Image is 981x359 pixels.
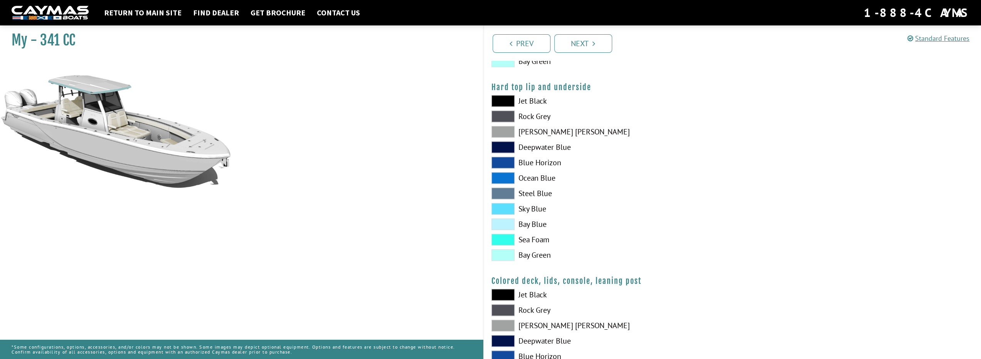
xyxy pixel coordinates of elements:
a: Get Brochure [247,8,309,18]
label: [PERSON_NAME] [PERSON_NAME] [491,320,725,331]
label: [PERSON_NAME] [PERSON_NAME] [491,126,725,138]
label: Bay Green [491,55,725,67]
h4: Hard top lip and underside [491,82,974,92]
label: Deepwater Blue [491,141,725,153]
label: Bay Green [491,249,725,261]
img: white-logo-c9c8dbefe5ff5ceceb0f0178aa75bf4bb51f6bca0971e226c86eb53dfe498488.png [12,6,89,20]
h1: My - 341 CC [12,32,464,49]
label: Bay Blue [491,218,725,230]
label: Blue Horizon [491,157,725,168]
div: 1-888-4CAYMAS [864,4,969,21]
label: Jet Black [491,95,725,107]
label: Jet Black [491,289,725,300]
label: Deepwater Blue [491,335,725,347]
label: Steel Blue [491,188,725,199]
a: Prev [493,34,550,53]
label: Ocean Blue [491,172,725,184]
label: Rock Grey [491,304,725,316]
a: Find Dealer [189,8,243,18]
p: *Some configurations, options, accessories, and/or colors may not be shown. Some images may depic... [12,341,471,358]
a: Contact Us [313,8,364,18]
h4: Colored deck, lids, console, leaning post [491,276,974,286]
a: Return to main site [100,8,185,18]
a: Standard Features [907,34,969,43]
label: Sea Foam [491,234,725,245]
label: Rock Grey [491,111,725,122]
label: Sky Blue [491,203,725,215]
a: Next [554,34,612,53]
